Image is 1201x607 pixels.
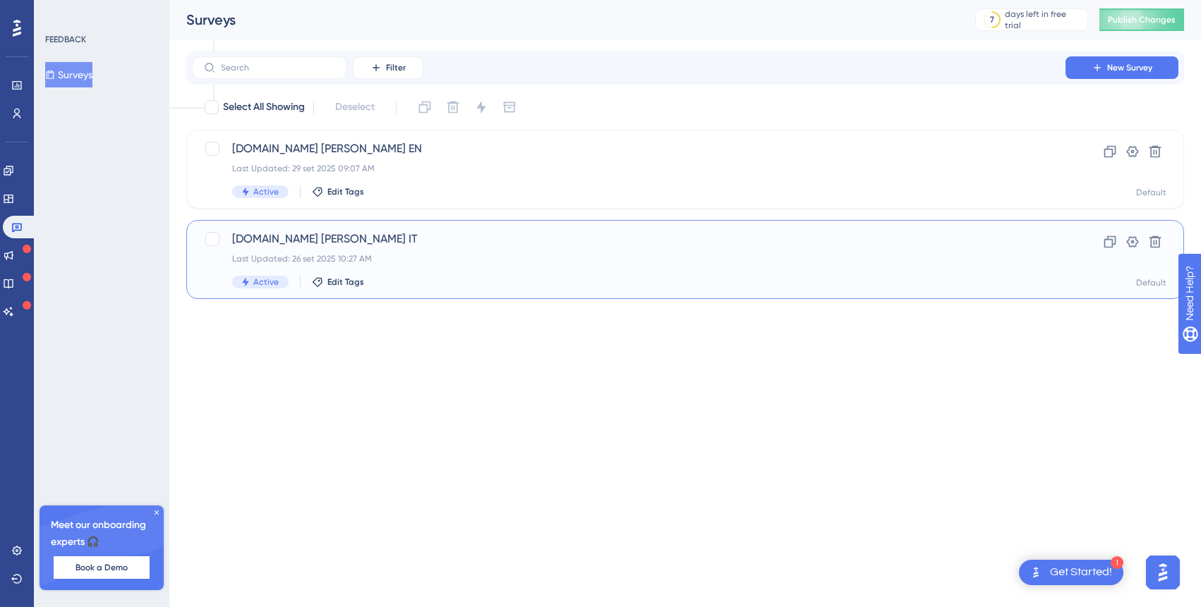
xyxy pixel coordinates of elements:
[51,517,152,551] span: Meet our onboarding experts 🎧
[54,556,150,579] button: Book a Demo
[1136,277,1166,288] div: Default
[327,186,364,197] span: Edit Tags
[1107,62,1152,73] span: New Survey
[335,99,375,116] span: Deselect
[1066,56,1178,79] button: New Survey
[45,34,86,45] div: FEEDBACK
[322,94,387,120] button: Deselect
[223,99,305,116] span: Select All Showing
[353,56,423,79] button: Filter
[1099,8,1184,31] button: Publish Changes
[990,14,994,25] div: 7
[1019,560,1123,585] div: Open Get Started! checklist, remaining modules: 1
[76,562,128,573] span: Book a Demo
[327,276,364,288] span: Edit Tags
[186,10,940,30] div: Surveys
[312,276,364,288] button: Edit Tags
[221,63,335,73] input: Search
[232,253,1025,264] div: Last Updated: 26 set 2025 10:27 AM
[1050,565,1112,580] div: Get Started!
[33,4,88,20] span: Need Help?
[232,231,1025,247] span: [DOMAIN_NAME] [PERSON_NAME] IT
[1005,8,1083,31] div: days left in free trial
[253,186,279,197] span: Active
[1142,551,1184,594] iframe: UserGuiding AI Assistant Launcher
[312,186,364,197] button: Edit Tags
[386,62,406,73] span: Filter
[232,163,1025,174] div: Last Updated: 29 set 2025 09:07 AM
[45,62,92,87] button: Surveys
[253,276,279,288] span: Active
[1108,14,1176,25] span: Publish Changes
[1027,564,1044,581] img: launcher-image-alternative-text
[1136,187,1166,198] div: Default
[1111,556,1123,569] div: 1
[232,140,1025,157] span: [DOMAIN_NAME] [PERSON_NAME] EN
